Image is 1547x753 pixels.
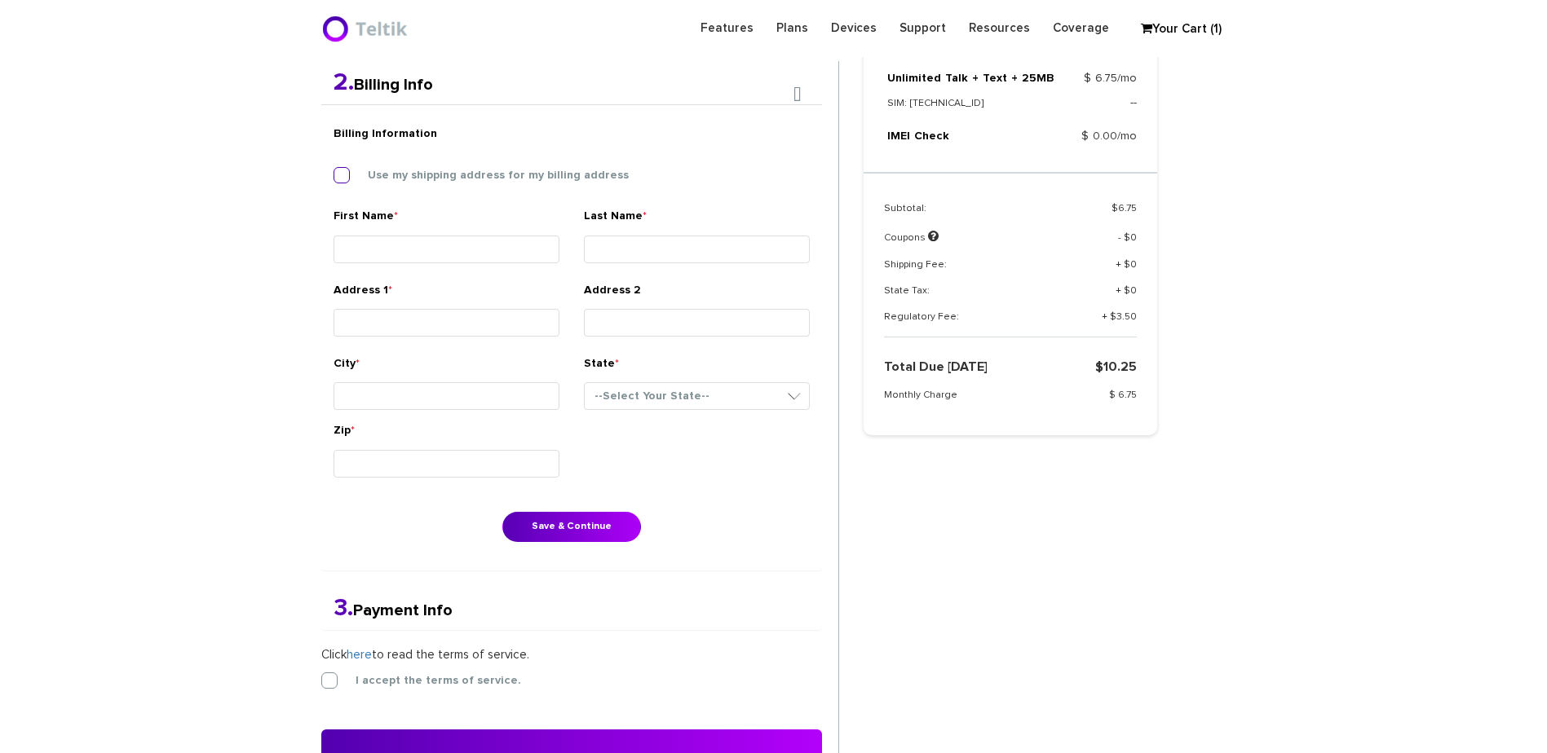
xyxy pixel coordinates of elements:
label: State [584,355,619,379]
td: Monthly Charge [884,389,1064,415]
span: 3. [334,596,353,620]
td: $ 6.75 [1064,389,1137,415]
h6: Billing Information [334,125,810,143]
a: Unlimited Talk + Text + 25MB [887,73,1054,84]
a: 3.Payment Info [334,602,453,619]
a: Coverage [1041,12,1120,44]
label: I accept the terms of service. [331,673,521,688]
label: First Name [334,208,398,231]
label: Use my shipping address for my billing address [343,168,629,183]
strong: Total Due [DATE] [884,360,988,373]
label: Last Name [584,208,647,231]
span: 0 [1130,286,1137,296]
img: BriteX [321,12,412,45]
td: $ 6.75/mo [1054,69,1136,94]
span: 0 [1130,233,1137,243]
label: City [334,355,360,379]
button: Save & Continue [502,512,641,542]
label: Zip [334,422,355,446]
a: Plans [765,12,820,44]
p: SIM: [TECHNICAL_ID] [887,95,1055,112]
td: Shipping Fee: [884,258,1056,284]
a: IMEI Check [887,130,949,142]
td: + $ [1056,258,1137,284]
label: Address 1 [334,282,392,306]
td: $ 0.00/mo [1054,127,1136,152]
label: Address 2 [584,282,641,305]
a: 2.Billing Info [334,77,433,93]
a: Features [689,12,765,44]
span: 10.25 [1103,360,1137,373]
td: Subtotal: [884,202,1056,228]
span: 0 [1130,260,1137,270]
a: here [347,649,372,661]
span: 2. [334,70,354,95]
td: + $ [1056,310,1137,337]
span: 3.50 [1116,312,1137,322]
td: Coupons [884,228,1056,258]
td: - $ [1056,228,1137,258]
a: Devices [820,12,888,44]
a: Your Cart (1) [1133,17,1214,42]
a: Resources [957,12,1041,44]
td: $ [1056,202,1137,228]
td: + $ [1056,284,1137,310]
td: Regulatory Fee: [884,310,1056,337]
strong: $ [1095,360,1137,373]
span: Click to read the terms of service. [321,649,529,661]
span: 6.75 [1118,204,1137,214]
td: -- [1054,94,1136,127]
a: Support [888,12,957,44]
td: State Tax: [884,284,1056,310]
